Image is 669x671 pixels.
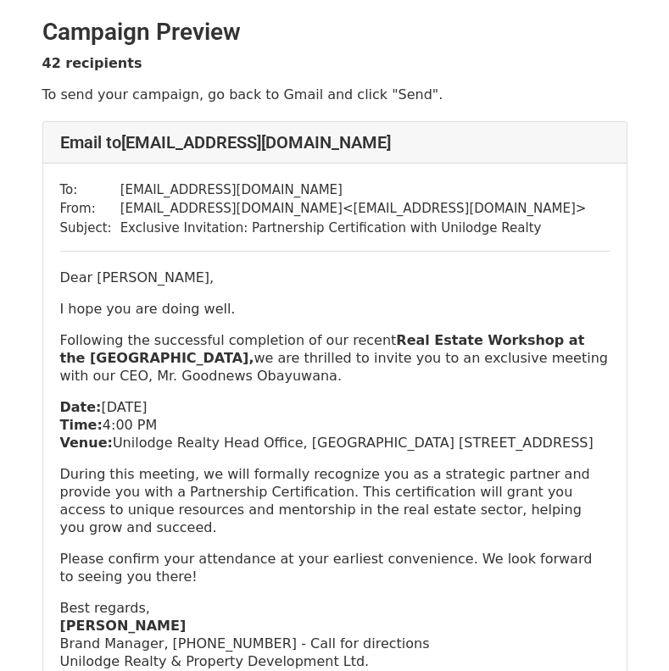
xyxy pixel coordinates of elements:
p: [DATE] 4:00 PM Unilodge Realty Head Office, [GEOGRAPHIC_DATA] [STREET_ADDRESS] [60,398,610,452]
p: During this meeting, we will formally recognize you as a strategic partner and provide you with a... [60,465,610,536]
td: Subject: [60,219,120,238]
td: Exclusive Invitation: Partnership Certification with Unilodge Realty [120,219,587,238]
p: Following the successful completion of our recent we are thrilled to invite you to an exclusive m... [60,331,610,385]
td: To: [60,180,120,200]
p: To send your campaign, go back to Gmail and click "Send". [42,86,627,103]
strong: Venue: [60,435,113,451]
td: From: [60,199,120,219]
strong: Date: [60,399,102,415]
p: Please confirm your attendance at your earliest convenience. We look forward to seeing you there! [60,550,610,585]
p: I hope you are doing well. [60,300,610,318]
strong: 42 recipients [42,55,142,71]
b: [PERSON_NAME] [60,618,187,634]
p: Best regards, Brand Manager, [PHONE_NUMBER] - Call for directions Unilodge Realty & Property Deve... [60,599,610,670]
td: [EMAIL_ADDRESS][DOMAIN_NAME] [120,180,587,200]
strong: Time: [60,417,103,433]
h2: Campaign Preview [42,18,627,47]
p: Dear [PERSON_NAME], [60,269,610,286]
td: [EMAIL_ADDRESS][DOMAIN_NAME] < [EMAIL_ADDRESS][DOMAIN_NAME] > [120,199,587,219]
h4: Email to [EMAIL_ADDRESS][DOMAIN_NAME] [60,132,610,152]
b: Real Estate Workshop at the [GEOGRAPHIC_DATA], [60,332,585,366]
